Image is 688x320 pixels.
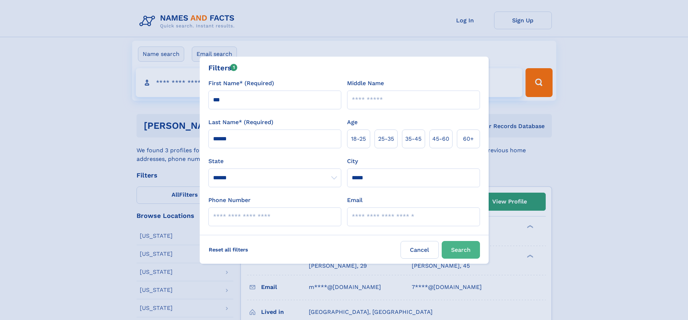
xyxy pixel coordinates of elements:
[463,135,474,143] span: 60+
[347,118,358,127] label: Age
[208,157,341,166] label: State
[347,79,384,88] label: Middle Name
[208,118,273,127] label: Last Name* (Required)
[347,157,358,166] label: City
[351,135,366,143] span: 18‑25
[204,241,253,258] label: Reset all filters
[378,135,394,143] span: 25‑35
[347,196,363,205] label: Email
[432,135,449,143] span: 45‑60
[405,135,421,143] span: 35‑45
[401,241,439,259] label: Cancel
[208,79,274,88] label: First Name* (Required)
[208,62,238,73] div: Filters
[208,196,251,205] label: Phone Number
[442,241,480,259] button: Search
